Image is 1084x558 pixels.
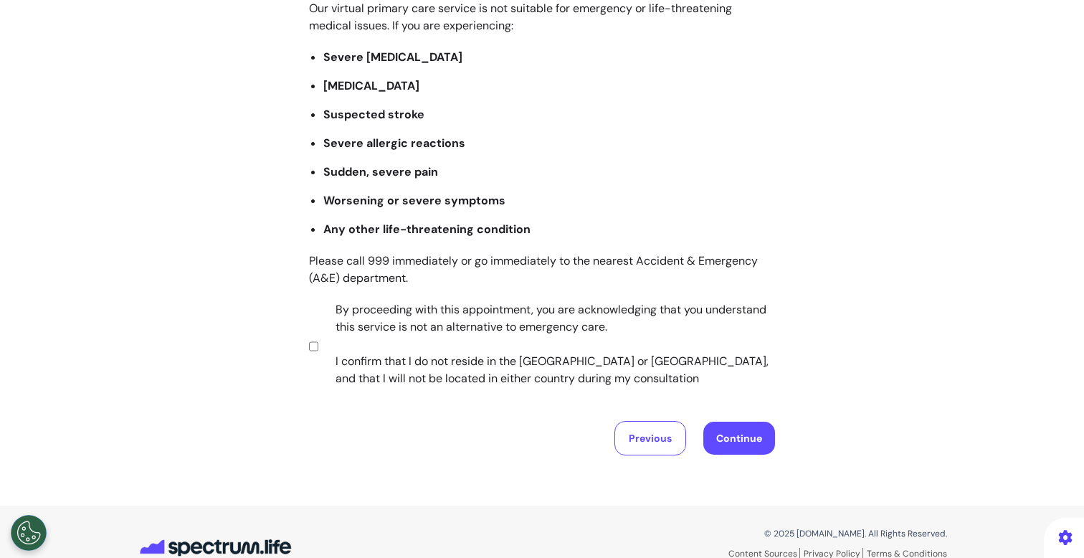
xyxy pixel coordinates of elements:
[553,527,947,540] p: © 2025 [DOMAIN_NAME]. All Rights Reserved.
[309,252,775,287] p: Please call 999 immediately or go immediately to the nearest Accident & Emergency (A&E) department.
[11,515,47,551] button: Open Preferences
[323,136,465,151] b: Severe allergic reactions
[323,107,424,122] b: Suspected stroke
[703,422,775,455] button: Continue
[323,193,505,208] b: Worsening or severe symptoms
[323,49,462,65] b: Severe [MEDICAL_DATA]
[614,421,686,455] button: Previous
[321,301,770,387] label: By proceeding with this appointment, you are acknowledging that you understand this service is no...
[323,222,531,237] b: Any other life-threatening condition
[323,78,419,93] b: [MEDICAL_DATA]
[323,164,438,179] b: Sudden, severe pain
